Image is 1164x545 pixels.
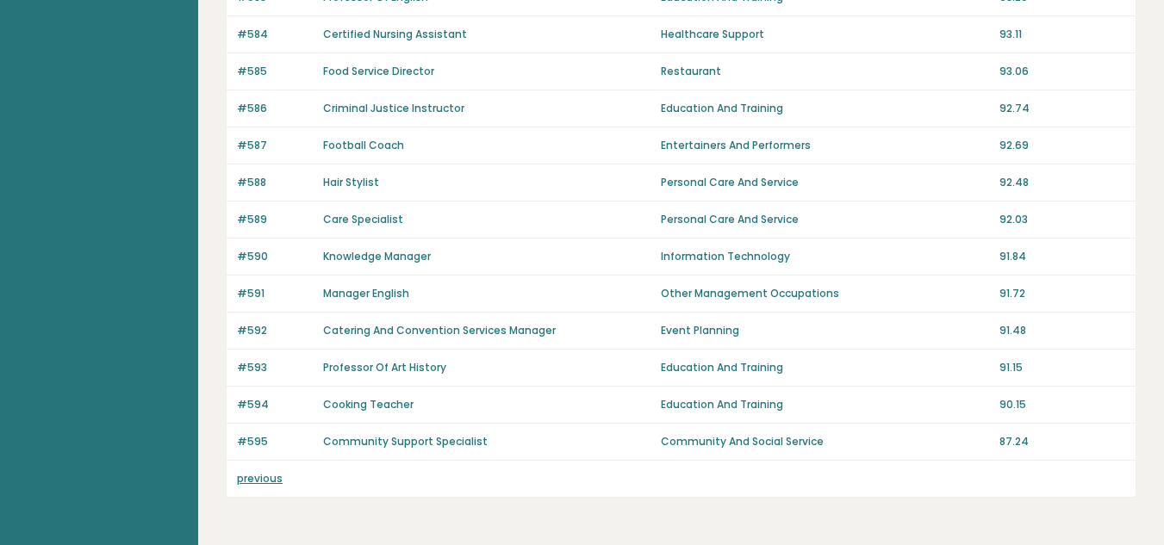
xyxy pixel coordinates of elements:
[999,434,1125,449] p: 87.24
[237,249,313,264] p: #590
[237,101,313,116] p: #586
[661,175,988,190] p: Personal Care And Service
[237,212,313,227] p: #589
[999,101,1125,116] p: 92.74
[323,249,431,263] a: Knowledge Manager
[237,27,313,42] p: #584
[999,138,1125,153] p: 92.69
[661,249,988,264] p: Information Technology
[237,434,313,449] p: #595
[237,323,313,338] p: #592
[237,471,283,486] a: previous
[323,360,446,375] a: Professor Of Art History
[323,64,434,78] a: Food Service Director
[323,138,404,152] a: Football Coach
[323,286,409,300] a: Manager English
[999,212,1125,227] p: 92.03
[999,64,1125,79] p: 93.06
[237,286,313,301] p: #591
[323,27,467,41] a: Certified Nursing Assistant
[999,360,1125,375] p: 91.15
[999,397,1125,412] p: 90.15
[237,138,313,153] p: #587
[661,323,988,338] p: Event Planning
[999,249,1125,264] p: 91.84
[237,64,313,79] p: #585
[661,101,988,116] p: Education And Training
[323,434,488,449] a: Community Support Specialist
[323,323,556,338] a: Catering And Convention Services Manager
[999,323,1125,338] p: 91.48
[323,212,403,226] a: Care Specialist
[661,64,988,79] p: Restaurant
[999,286,1125,301] p: 91.72
[237,397,313,412] p: #594
[661,138,988,153] p: Entertainers And Performers
[999,27,1125,42] p: 93.11
[237,360,313,375] p: #593
[999,175,1125,190] p: 92.48
[661,434,988,449] p: Community And Social Service
[661,212,988,227] p: Personal Care And Service
[237,175,313,190] p: #588
[323,101,464,115] a: Criminal Justice Instructor
[661,397,988,412] p: Education And Training
[661,360,988,375] p: Education And Training
[323,175,379,189] a: Hair Stylist
[661,27,988,42] p: Healthcare Support
[661,286,988,301] p: Other Management Occupations
[323,397,414,412] a: Cooking Teacher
